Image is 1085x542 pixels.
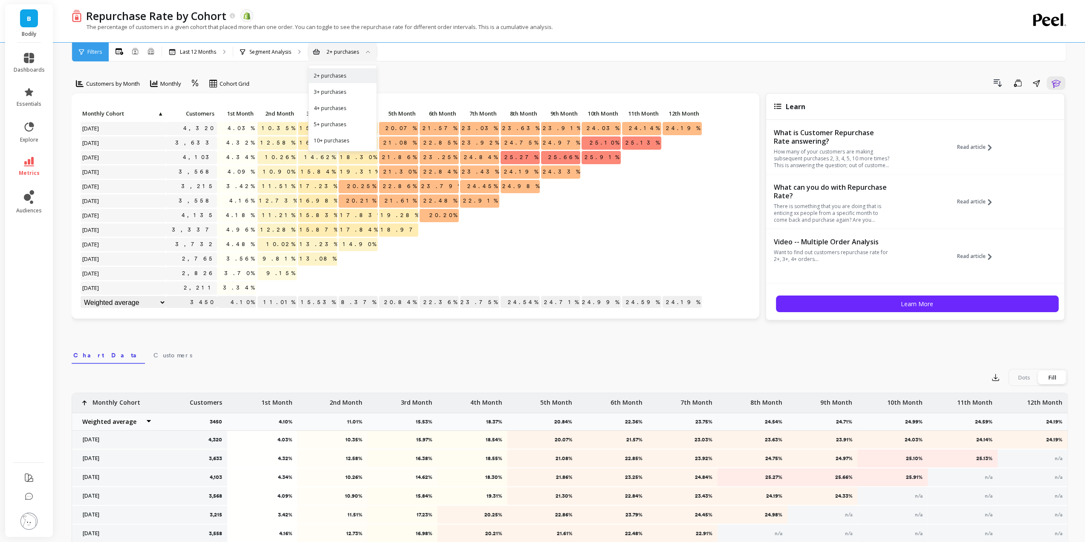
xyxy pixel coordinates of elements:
div: 10+ purchases [314,136,371,145]
span: 23.03% [460,122,499,135]
p: 1st Month [217,107,256,119]
span: 13.08% [298,252,338,265]
p: 4th Month [470,393,502,407]
p: 3,215 [210,511,222,518]
span: 23.43% [460,165,501,178]
span: explore [20,136,38,143]
p: 22.84% [583,493,642,499]
span: essentials [17,101,41,107]
span: 23.91% [541,122,582,135]
div: Toggle SortBy [460,107,500,121]
a: 4,103 [181,151,217,164]
span: dashboards [14,67,45,73]
div: Toggle SortBy [379,107,419,121]
p: 14.62% [373,474,432,481]
div: Toggle SortBy [298,107,338,121]
span: 14.90% [341,238,378,251]
span: 4.34% [225,151,256,164]
span: 18.30% [339,151,379,164]
p: 24.97% [793,455,852,462]
span: 25.66% [547,151,580,164]
span: 25.13% [624,136,661,149]
span: 24.19% [664,122,702,135]
p: How many of your customers are making subsequent purchases 2, 3, 4, 5, 10 more times? This is ans... [774,148,891,169]
p: 24.54% [501,296,540,309]
p: 24.33% [793,493,852,499]
button: Read article [957,237,998,276]
p: 24.45% [653,511,712,518]
span: [DATE] [81,209,101,222]
p: 8th Month [750,393,782,407]
div: Toggle SortBy [165,107,206,121]
p: 24.98% [723,511,782,518]
a: 2,211 [182,281,217,294]
span: Monthly [160,80,181,88]
span: 9.81% [261,252,297,265]
span: 10th Month [583,110,618,117]
p: The percentage of customers in a given cohort that placed more than one order. You can toggle to ... [72,23,553,31]
span: 22.91% [461,194,499,207]
p: 25.10% [863,455,922,462]
p: 15.53% [416,418,437,425]
span: Learn [786,102,805,111]
a: 4,320 [182,122,217,135]
a: 3,558 [177,194,217,207]
p: 22.86% [513,511,572,518]
span: 12.58% [259,136,297,149]
p: Segment Analysis [249,49,291,55]
span: ▲ [157,110,163,117]
div: Dots [1010,371,1038,384]
div: Toggle SortBy [257,107,298,121]
p: 24.71% [836,418,857,425]
span: 10.26% [263,151,297,164]
a: 3,568 [177,165,217,178]
p: 23.75% [460,296,499,309]
span: Monthly Cohort [82,110,157,117]
span: 19.28% [379,209,420,222]
span: n/a [1055,493,1062,499]
span: 4.16% [228,194,256,207]
div: Toggle SortBy [622,107,662,121]
span: [DATE] [81,223,101,236]
p: 7th Month [680,393,712,407]
p: 16.98% [373,530,432,537]
p: 23.63% [723,436,782,443]
p: 18.54% [443,436,502,443]
p: 5th Month [540,393,572,407]
p: [DATE] [78,436,152,443]
span: 24.97% [541,136,582,149]
p: 15.84% [373,493,432,499]
span: 10.90% [261,165,297,178]
p: 20.07% [513,436,572,443]
p: Video -- Multiple Order Analysis [774,238,891,246]
p: Repurchase Rate by Cohort [86,9,226,23]
span: metrics [19,170,40,177]
p: 16.38% [373,455,432,462]
p: 2nd Month [330,393,362,407]
a: 4,135 [180,209,217,222]
p: 21.57% [583,436,642,443]
span: 1st Month [219,110,254,117]
span: [DATE] [81,238,101,251]
p: What is Customer Repurchase Rate answering? [774,128,891,145]
p: 23.75% [695,418,718,425]
div: Toggle SortBy [581,107,622,121]
p: 18.37% [486,418,507,425]
p: 6th Month [610,393,642,407]
div: Toggle SortBy [419,107,460,121]
p: 18.30% [443,474,502,481]
span: 3rd Month [300,110,335,117]
span: 22.48% [422,194,459,207]
span: Customers [168,110,214,117]
p: [DATE] [78,455,152,462]
div: 5+ purchases [314,120,371,128]
span: 20.25% [345,180,378,193]
p: [DATE] [78,530,152,537]
span: [DATE] [81,165,101,178]
p: 24.54% [765,418,787,425]
span: 24.98% [501,180,541,193]
button: Read article [957,182,998,221]
span: 15.87% [298,223,339,236]
span: 4.09% [226,165,256,178]
span: Chart Data [73,351,143,359]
